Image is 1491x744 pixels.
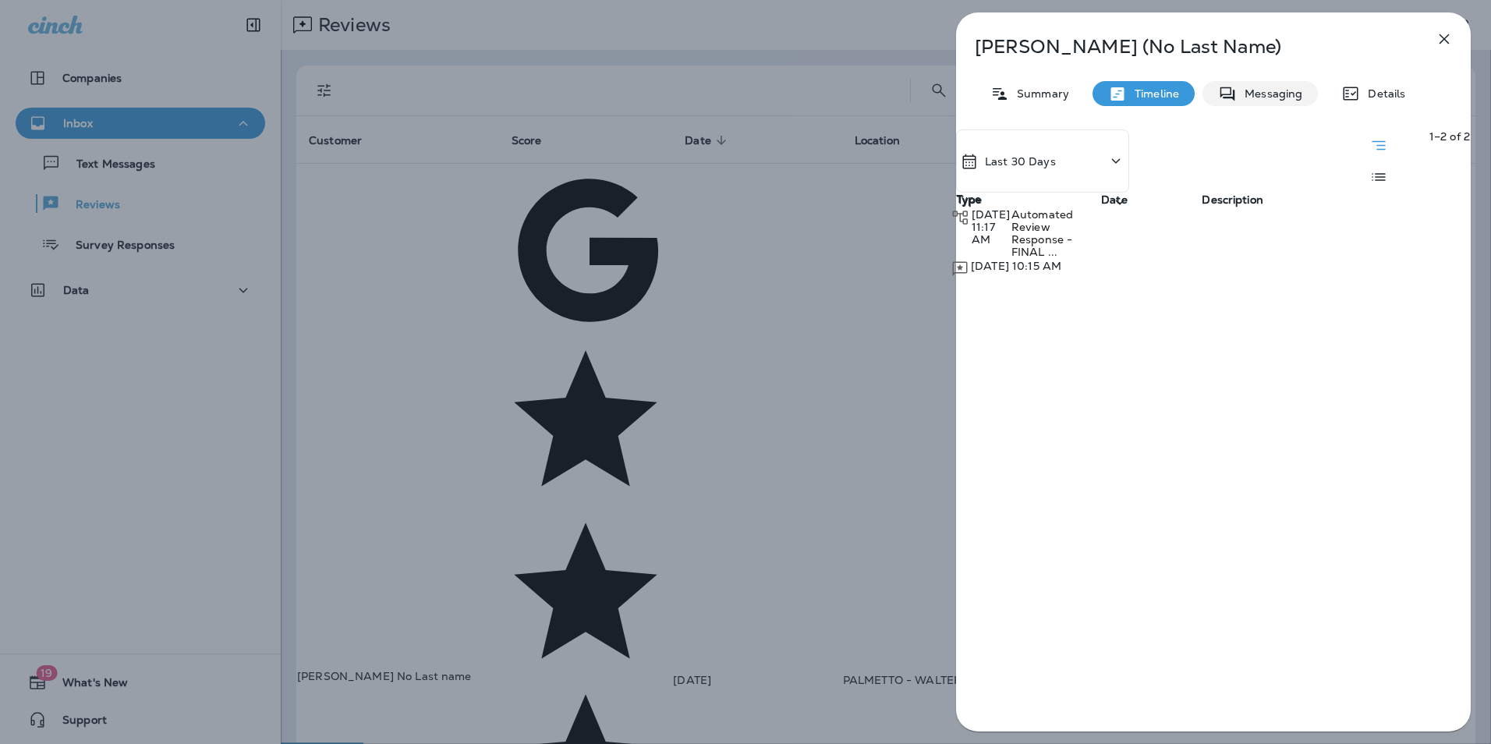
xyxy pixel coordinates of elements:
p: Details [1360,87,1405,100]
p: Last 30 Days [985,155,1056,168]
span: Date [1101,193,1128,207]
p: 1–2 of 2 [1429,130,1470,143]
span: Description [1202,193,1263,207]
span: Type [957,193,983,207]
span: Review [951,260,969,275]
p: [PERSON_NAME] (No Last Name) [975,36,1401,58]
p: Summary [1009,87,1069,100]
span: Automated Review Response - FINAL ... [1011,207,1073,259]
p: Type [956,193,982,256]
button: Log View [1363,161,1394,193]
p: [DATE] 11:17 AM [972,208,1010,246]
button: Summary View [1363,129,1394,161]
p: Timeline [1127,87,1179,100]
p: Messaging [1237,87,1302,100]
p: [DATE] 10:15 AM [971,260,1061,272]
span: Journey [951,209,970,223]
